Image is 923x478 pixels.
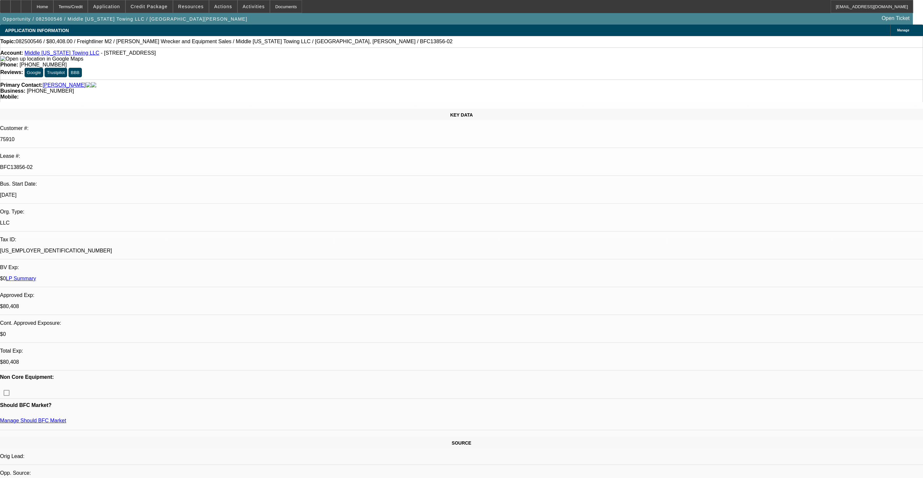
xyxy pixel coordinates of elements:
button: Credit Package [126,0,173,13]
span: [PHONE_NUMBER] [27,88,74,94]
button: Activities [238,0,270,13]
span: [PHONE_NUMBER] [20,62,67,67]
a: LP Summary [6,276,36,281]
span: Application [93,4,120,9]
img: Open up location in Google Maps [0,56,83,62]
a: Open Ticket [879,13,912,24]
strong: Mobile: [0,94,19,100]
span: Opportunity / 082500546 / Middle [US_STATE] Towing LLC / [GEOGRAPHIC_DATA][PERSON_NAME] [3,16,247,22]
a: [PERSON_NAME] [43,82,86,88]
a: Middle [US_STATE] Towing LLC [25,50,100,56]
span: SOURCE [452,440,471,446]
span: - [STREET_ADDRESS] [101,50,156,56]
strong: Primary Contact: [0,82,43,88]
span: 082500546 / $80,408.00 / Freightliner M2 / [PERSON_NAME] Wrecker and Equipment Sales / Middle [US... [16,39,453,45]
button: BBB [68,68,82,77]
img: linkedin-icon.png [91,82,96,88]
strong: Topic: [0,39,16,45]
strong: Business: [0,88,25,94]
span: Actions [214,4,232,9]
button: Actions [209,0,237,13]
strong: Reviews: [0,69,23,75]
span: Activities [243,4,265,9]
strong: Phone: [0,62,18,67]
img: facebook-icon.png [86,82,91,88]
strong: Account: [0,50,23,56]
button: Application [88,0,125,13]
span: KEY DATA [450,112,473,118]
button: Google [25,68,43,77]
a: View Google Maps [0,56,83,62]
span: Resources [178,4,204,9]
span: Manage [897,28,909,32]
button: Resources [173,0,209,13]
span: Credit Package [131,4,168,9]
span: APPLICATION INFORMATION [5,28,69,33]
button: Trustpilot [45,68,67,77]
